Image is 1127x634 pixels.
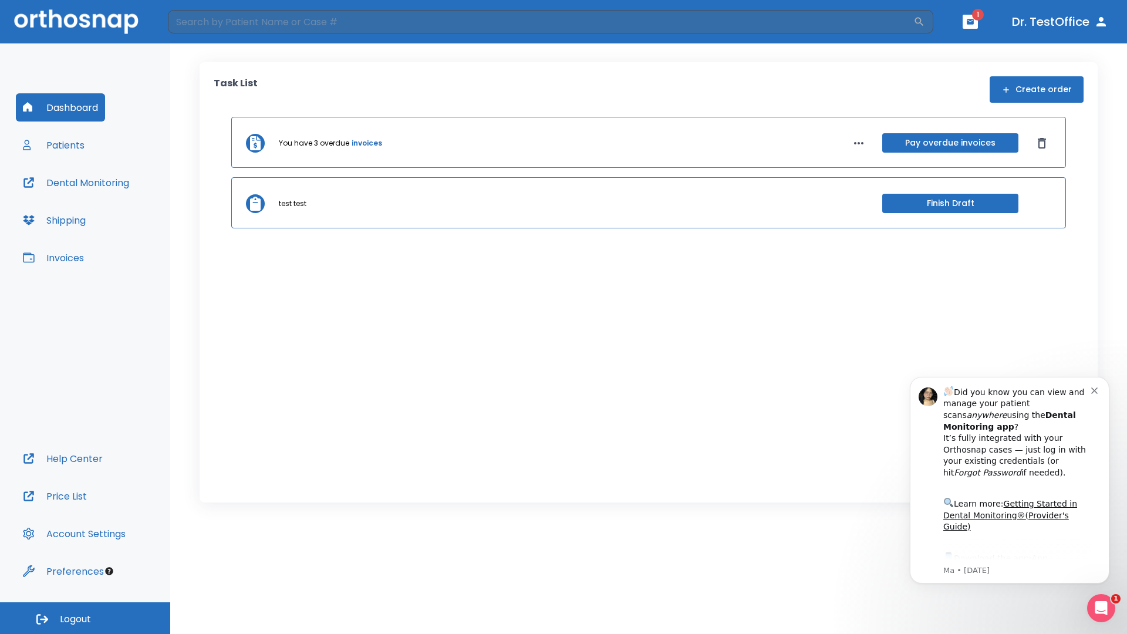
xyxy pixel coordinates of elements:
[1007,11,1113,32] button: Dr. TestOffice
[14,9,139,33] img: Orthosnap
[972,9,984,21] span: 1
[214,76,258,103] p: Task List
[16,244,91,272] button: Invoices
[51,206,199,217] p: Message from Ma, sent 3w ago
[16,482,94,510] button: Price List
[168,10,913,33] input: Search by Patient Name or Case #
[51,194,156,215] a: App Store
[882,133,1018,153] button: Pay overdue invoices
[892,359,1127,602] iframe: Intercom notifications message
[279,198,306,209] p: test test
[990,76,1084,103] button: Create order
[16,206,93,234] button: Shipping
[16,93,105,122] button: Dashboard
[16,168,136,197] button: Dental Monitoring
[882,194,1018,213] button: Finish Draft
[1032,134,1051,153] button: Dismiss
[16,444,110,473] button: Help Center
[1087,594,1115,622] iframe: Intercom live chat
[16,131,92,159] button: Patients
[199,25,208,35] button: Dismiss notification
[104,566,114,576] div: Tooltip anchor
[16,520,133,548] button: Account Settings
[51,191,199,251] div: Download the app: | ​ Let us know if you need help getting started!
[279,138,349,149] p: You have 3 overdue
[1111,594,1121,603] span: 1
[60,613,91,626] span: Logout
[16,557,111,585] button: Preferences
[352,138,382,149] a: invoices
